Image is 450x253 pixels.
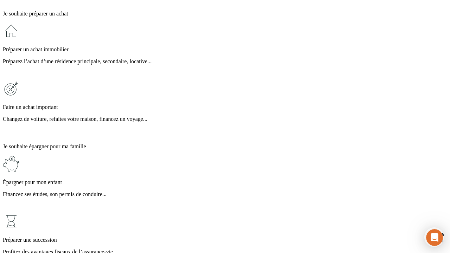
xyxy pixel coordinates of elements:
[3,116,447,122] p: Changez de voiture, refaites votre maison, financez un voyage...
[3,58,447,65] p: Préparez l’achat d’une résidence principale, secondaire, locative...
[3,46,447,53] p: Préparer un achat immobilier
[3,237,447,243] p: Préparer une succession
[7,12,173,19] div: L’équipe répond généralement dans un délai de quelques minutes.
[7,6,173,12] div: Vous avez besoin d’aide ?
[3,191,447,197] p: Financez ses études, son permis de conduire...
[3,3,194,22] div: Ouvrir le Messenger Intercom
[426,229,443,246] iframe: Intercom live chat
[3,143,447,150] p: Je souhaite épargner pour ma famille
[3,104,447,110] p: Faire un achat important
[3,11,447,17] p: Je souhaite préparer un achat
[3,179,447,186] p: Épargner pour mon enfant
[424,227,444,247] iframe: Intercom live chat discovery launcher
